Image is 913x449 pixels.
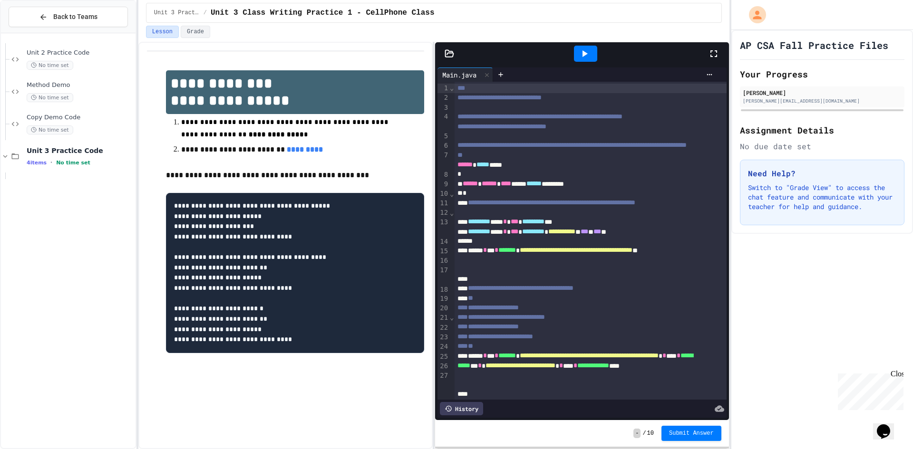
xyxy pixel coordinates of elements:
span: Submit Answer [669,430,714,437]
span: Unit 2 Practice Code [27,49,134,57]
span: Fold line [449,209,454,217]
div: 14 [437,237,449,247]
div: 20 [437,304,449,313]
div: 11 [437,199,449,208]
div: 21 [437,313,449,323]
p: Switch to "Grade View" to access the chat feature and communicate with your teacher for help and ... [748,183,896,211]
div: [PERSON_NAME][EMAIL_ADDRESS][DOMAIN_NAME] [743,97,902,105]
span: No time set [27,93,73,102]
div: 7 [437,151,449,170]
div: Chat with us now!Close [4,4,66,60]
div: History [440,402,483,415]
h2: Assignment Details [740,124,904,137]
div: Main.java [437,70,481,80]
span: 4 items [27,160,47,166]
div: 1 [437,84,449,93]
div: 3 [437,103,449,113]
div: 23 [437,333,449,342]
div: No due date set [740,141,904,152]
div: 26 [437,362,449,371]
div: 6 [437,141,449,151]
span: Unit 3 Practice Code [154,9,200,17]
div: [PERSON_NAME] [743,88,902,97]
div: 12 [437,208,449,218]
div: 25 [437,352,449,362]
div: 16 [437,256,449,266]
button: Submit Answer [661,426,721,441]
span: • [50,159,52,166]
span: Back to Teams [53,12,97,22]
div: My Account [739,4,768,26]
button: Back to Teams [9,7,128,27]
span: Counter Class Example [27,178,134,186]
div: 27 [437,371,449,400]
div: Main.java [437,67,493,82]
span: No time set [27,61,73,70]
span: / [642,430,646,437]
span: / [204,9,207,17]
div: 4 [437,112,449,132]
span: - [633,429,641,438]
span: 10 [647,430,654,437]
div: 22 [437,323,449,333]
iframe: chat widget [873,411,903,439]
h3: Need Help? [748,168,896,179]
div: 24 [437,342,449,352]
div: 9 [437,180,449,189]
div: 17 [437,266,449,285]
span: Copy Demo Code [27,114,134,122]
span: Unit 3 Practice Code [27,146,134,155]
div: 2 [437,93,449,103]
div: 13 [437,218,449,237]
span: Fold line [449,84,454,92]
button: Lesson [146,26,179,38]
div: 8 [437,170,449,180]
button: Grade [181,26,210,38]
div: 15 [437,247,449,256]
span: Fold line [449,190,454,198]
h2: Your Progress [740,67,904,81]
iframe: chat widget [834,370,903,410]
div: 18 [437,285,449,295]
span: Method Demo [27,81,134,89]
span: Unit 3 Class Writing Practice 1 - CellPhone Class [211,7,434,19]
span: No time set [27,125,73,134]
span: No time set [56,160,90,166]
div: 19 [437,294,449,304]
h1: AP CSA Fall Practice Files [740,38,888,52]
span: Fold line [449,314,454,321]
div: 5 [437,132,449,141]
div: 10 [437,189,449,199]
